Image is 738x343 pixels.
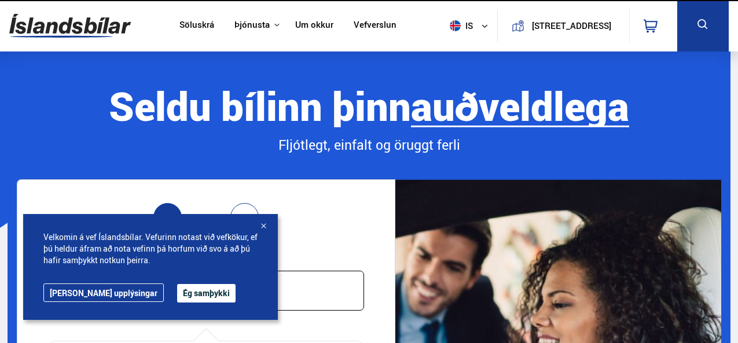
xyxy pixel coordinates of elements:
[445,9,497,43] button: is
[179,20,214,32] a: Söluskrá
[450,20,461,31] img: svg+xml;base64,PHN2ZyB4bWxucz0iaHR0cDovL3d3dy53My5vcmcvMjAwMC9zdmciIHdpZHRoPSI1MTIiIGhlaWdodD0iNT...
[43,283,164,302] a: [PERSON_NAME] upplýsingar
[411,79,629,132] b: auðveldlega
[445,20,474,31] span: is
[295,20,333,32] a: Um okkur
[17,84,721,127] div: Seldu bílinn þinn
[354,20,396,32] a: Vefverslun
[165,212,170,222] span: 1
[529,21,614,31] button: [STREET_ADDRESS]
[177,284,236,303] button: Ég samþykki
[9,7,131,45] img: G0Ugv5HjCgRt.svg
[234,20,270,31] button: Þjónusta
[43,231,258,266] span: Velkomin á vef Íslandsbílar. Vefurinn notast við vefkökur, ef þú heldur áfram að nota vefinn þá h...
[242,212,247,222] span: 2
[504,9,622,42] a: [STREET_ADDRESS]
[17,135,721,155] div: Fljótlegt, einfalt og öruggt ferli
